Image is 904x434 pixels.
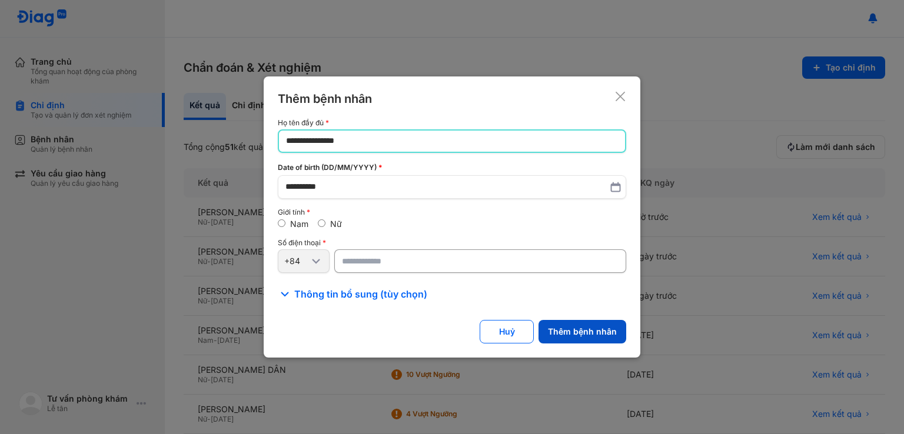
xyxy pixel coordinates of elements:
div: Họ tên đầy đủ [278,119,626,127]
div: Thêm bệnh nhân [278,91,372,107]
button: Thêm bệnh nhân [539,320,626,343]
div: Date of birth (DD/MM/YYYY) [278,162,626,173]
div: +84 [284,256,309,266]
span: Thông tin bổ sung (tùy chọn) [294,287,427,301]
button: Huỷ [480,320,534,343]
label: Nữ [330,219,342,229]
div: Giới tính [278,208,626,216]
div: Số điện thoại [278,239,626,247]
label: Nam [290,219,308,229]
